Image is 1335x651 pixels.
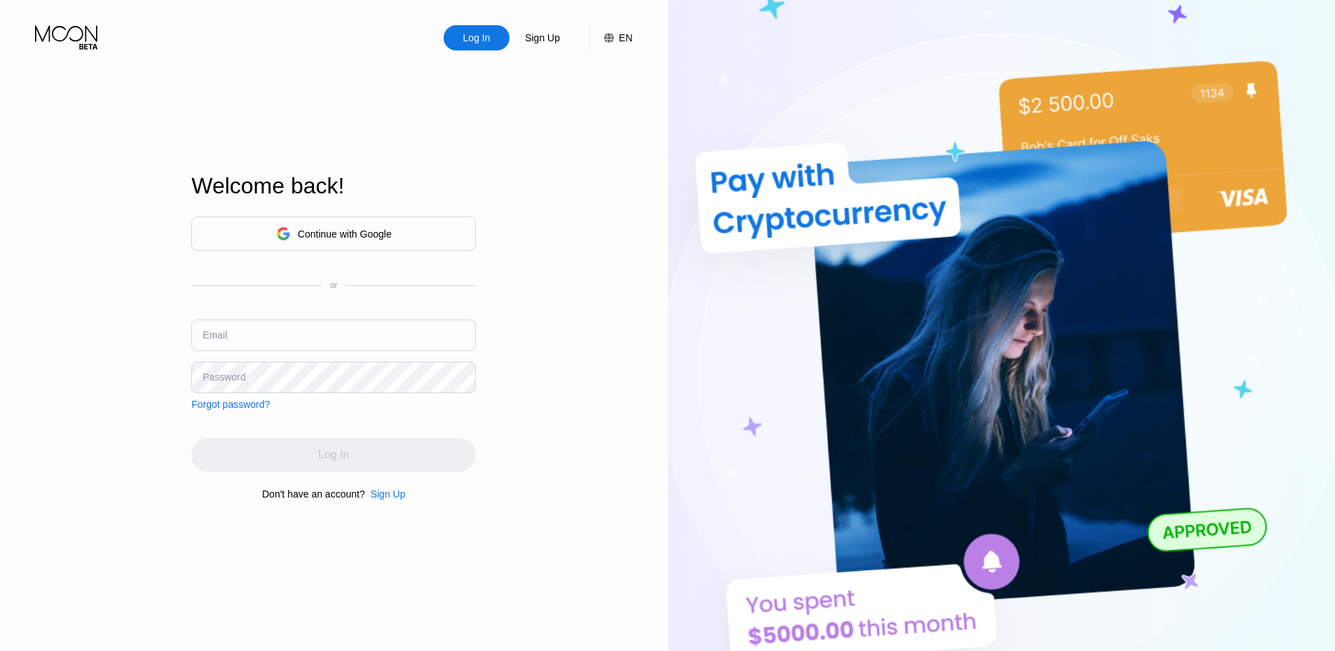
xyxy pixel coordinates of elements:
[589,25,632,50] div: EN
[191,173,476,199] div: Welcome back!
[444,25,509,50] div: Log In
[298,228,392,240] div: Continue with Google
[523,31,561,45] div: Sign Up
[191,399,270,410] div: Forgot password?
[330,280,338,290] div: or
[365,488,406,500] div: Sign Up
[619,32,632,43] div: EN
[462,31,492,45] div: Log In
[509,25,575,50] div: Sign Up
[262,488,365,500] div: Don't have an account?
[203,329,227,341] div: Email
[203,371,245,383] div: Password
[191,217,476,251] div: Continue with Google
[371,488,406,500] div: Sign Up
